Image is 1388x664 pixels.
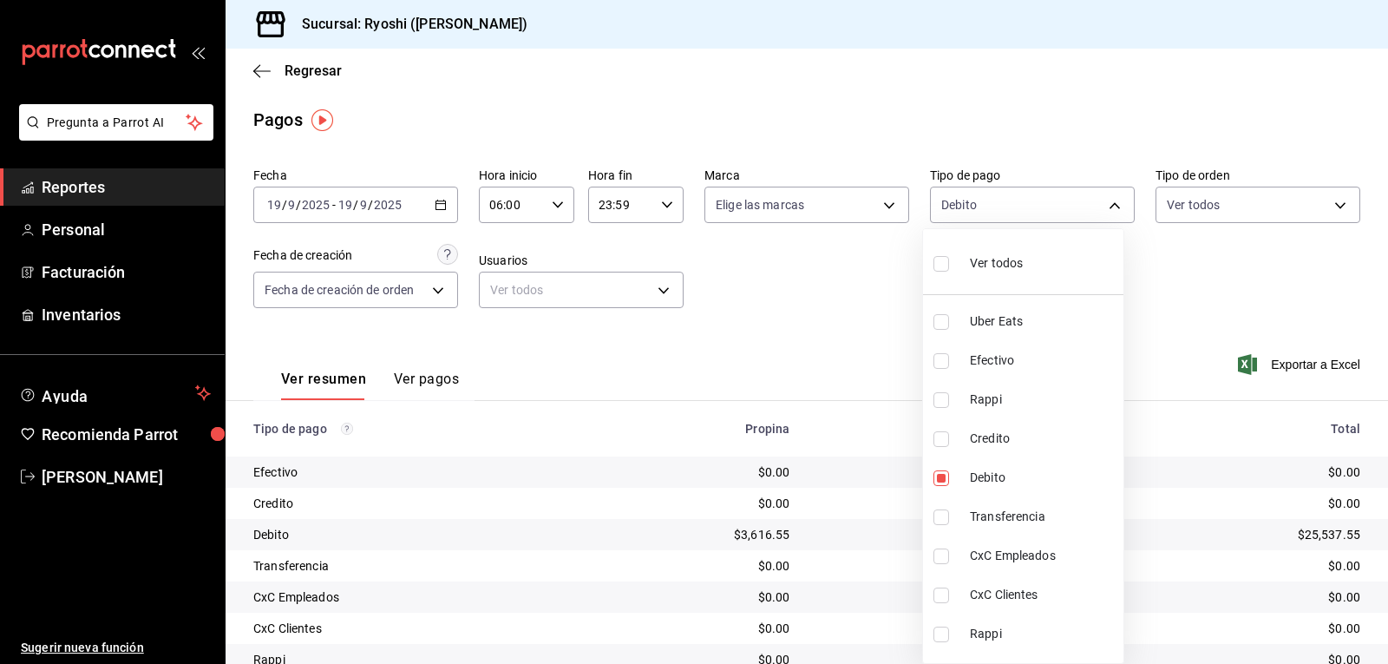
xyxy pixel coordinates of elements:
span: CxC Empleados [970,547,1116,565]
span: Ver todos [970,254,1023,273]
span: Debito [970,469,1116,487]
span: Credito [970,430,1116,448]
span: Rappi [970,625,1116,643]
span: Transferencia [970,508,1116,526]
span: Rappi [970,391,1116,409]
span: Uber Eats [970,312,1116,331]
span: Efectivo [970,352,1116,370]
img: Tooltip marker [311,109,333,131]
span: CxC Clientes [970,586,1116,604]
